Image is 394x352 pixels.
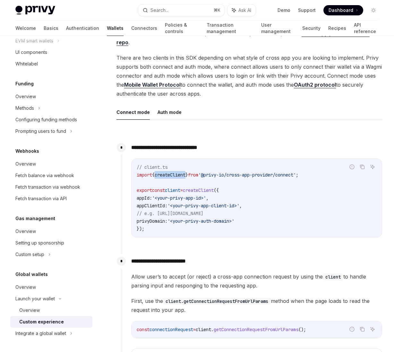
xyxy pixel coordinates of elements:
[137,187,152,193] span: export
[15,160,36,168] div: Overview
[15,215,55,222] h5: Gas management
[107,21,124,36] a: Wallets
[137,327,150,332] span: const
[10,170,92,181] a: Fetch balance via webhook
[296,172,298,178] span: ;
[137,203,167,209] span: appClientId:
[10,281,92,293] a: Overview
[10,226,92,237] a: Overview
[15,172,74,179] div: Fetch balance via webhook
[137,210,203,216] span: // e.g. [URL][DOMAIN_NAME]
[15,147,39,155] h5: Webhooks
[10,58,92,70] a: Whitelabel
[158,105,182,120] button: Auth mode
[323,5,363,15] a: Dashboard
[198,172,296,178] span: '@privy-io/cross-app-provider/connect'
[15,104,34,112] div: Methods
[368,163,377,171] button: Ask AI
[66,21,99,36] a: Authentication
[10,305,92,316] a: Overview
[193,327,196,332] span: =
[137,172,152,178] span: import
[137,226,144,232] span: });
[167,203,239,209] span: '<your-privy-app-client-id>'
[19,306,40,314] div: Overview
[207,21,253,36] a: Transaction management
[10,181,92,193] a: Fetch transaction via webhook
[188,172,198,178] span: from
[152,187,165,193] span: const
[15,6,55,15] img: light logo
[15,251,44,258] div: Custom setup
[131,272,382,290] span: Allow user’s to accept (or reject) a cross-app connection request by using the to handle parsing ...
[137,218,167,224] span: privyDomain:
[150,6,168,14] div: Search...
[278,7,290,13] a: Demo
[294,82,336,88] a: OAuth2 protocol
[185,172,188,178] span: }
[227,4,256,16] button: Ask AI
[15,80,34,88] h5: Funding
[15,270,48,278] h5: Global wallets
[183,187,214,193] span: createClient
[358,163,366,171] button: Copy the contents from the code block
[131,21,157,36] a: Connectors
[15,127,66,135] div: Prompting users to fund
[15,183,80,191] div: Fetch transaction via webhook
[165,187,180,193] span: client
[15,228,36,235] div: Overview
[131,296,382,314] span: First, use the method when the page loads to read the request into your app.
[354,21,379,36] a: API reference
[155,172,185,178] span: createClient
[180,187,183,193] span: =
[10,193,92,204] a: Fetch transaction via API
[206,195,209,201] span: ,
[10,47,92,58] a: UI components
[15,195,67,202] div: Fetch transaction via API
[214,187,219,193] span: ({
[19,318,64,326] div: Custom experience
[44,21,58,36] a: Basics
[15,295,55,303] div: Launch your wallet
[15,48,47,56] div: UI components
[124,82,181,88] a: Mobile Wallet Protocol
[302,21,321,36] a: Security
[196,327,211,332] span: client
[298,7,316,13] a: Support
[10,91,92,102] a: Overview
[116,53,382,98] span: There are two clients in this SDK depending on what style of cross app you are looking to impleme...
[165,21,199,36] a: Policies & controls
[261,21,295,36] a: User management
[323,273,343,280] code: client
[239,203,242,209] span: ,
[10,316,92,328] a: Custom experience
[152,195,206,201] span: '<your-privy-app-id>'
[10,158,92,170] a: Overview
[137,195,152,201] span: appId:
[137,164,167,170] span: // client.ts
[214,8,220,13] span: ⌘ K
[348,163,356,171] button: Report incorrect code
[358,325,366,333] button: Copy the contents from the code block
[298,327,306,332] span: ();
[150,327,193,332] span: connectionRequest
[15,21,36,36] a: Welcome
[15,116,77,124] div: Configuring funding methods
[15,330,66,337] div: Integrate a global wallet
[211,327,214,332] span: .
[10,114,92,125] a: Configuring funding methods
[138,4,225,16] button: Search...⌘K
[15,93,36,100] div: Overview
[238,7,251,13] span: Ask AI
[15,283,36,291] div: Overview
[10,237,92,249] a: Setting up sponsorship
[15,60,38,68] div: Whitelabel
[368,325,377,333] button: Ask AI
[116,105,150,120] button: Connect mode
[329,7,353,13] span: Dashboard
[167,218,234,224] span: '<your-privy-auth-domain>'
[368,5,379,15] button: Toggle dark mode
[152,172,155,178] span: {
[328,21,346,36] a: Recipes
[348,325,356,333] button: Report incorrect code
